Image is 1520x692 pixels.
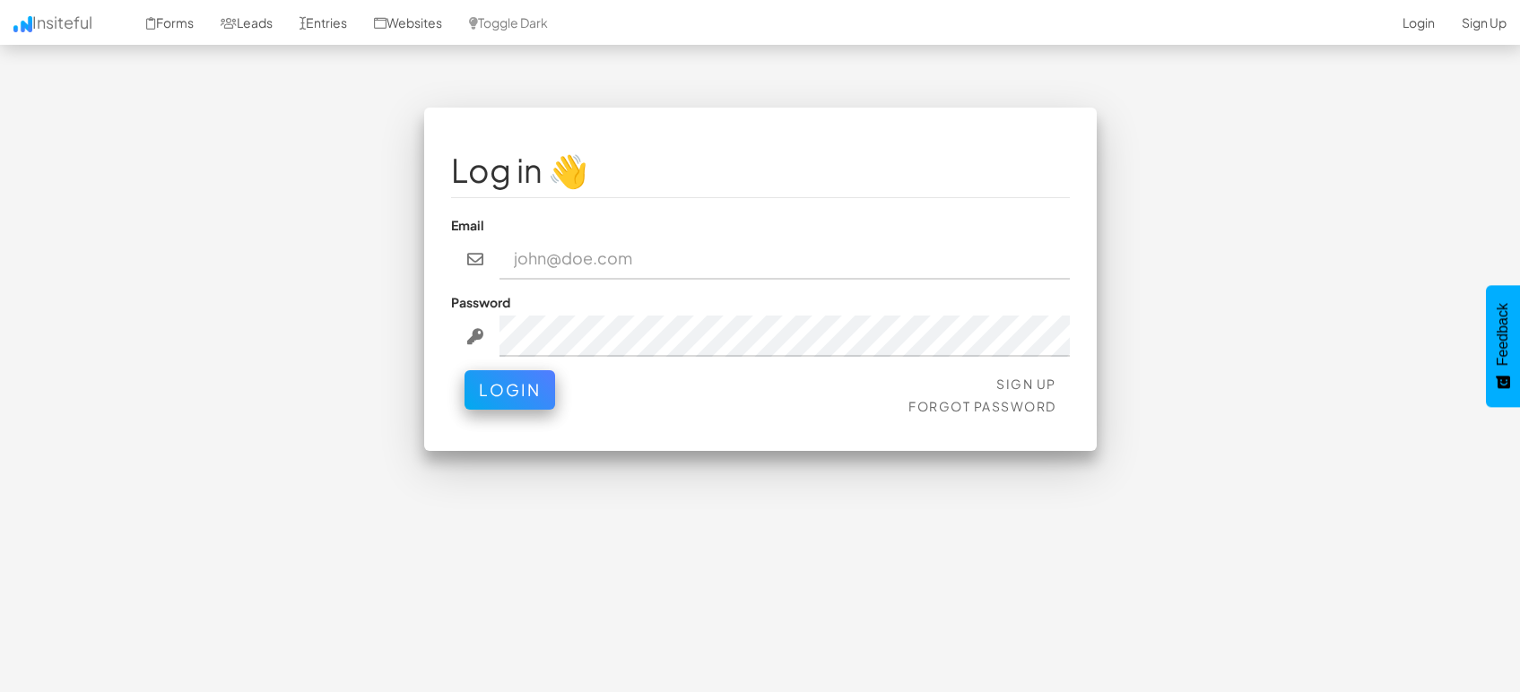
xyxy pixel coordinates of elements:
h1: Log in 👋 [451,152,1070,188]
a: Sign Up [996,376,1056,392]
button: Feedback - Show survey [1486,285,1520,407]
span: Feedback [1495,303,1511,366]
label: Email [451,216,484,234]
label: Password [451,293,510,311]
button: Login [465,370,555,410]
img: icon.png [13,16,32,32]
a: Forgot Password [908,398,1056,414]
input: john@doe.com [499,238,1070,280]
